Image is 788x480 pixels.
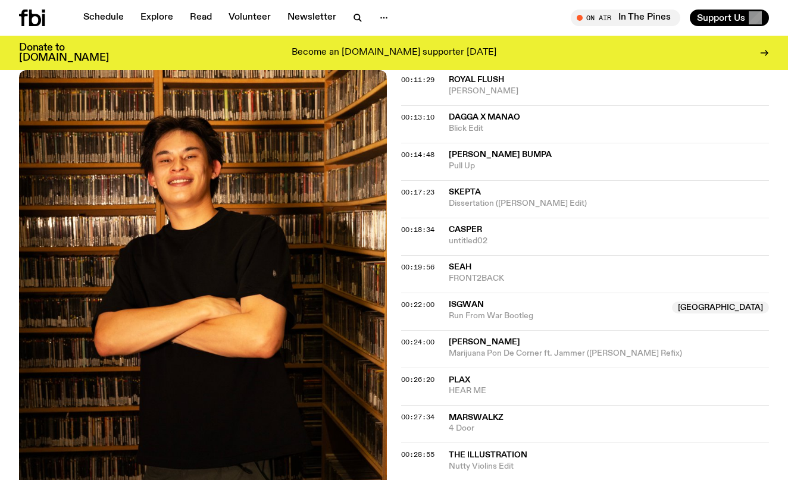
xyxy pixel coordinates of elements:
[672,302,769,313] span: [GEOGRAPHIC_DATA]
[449,198,769,209] span: Dissertation ([PERSON_NAME] Edit)
[449,161,769,172] span: Pull Up
[449,150,552,159] span: [PERSON_NAME] Bumpa
[401,262,434,272] span: 00:19:56
[401,225,434,234] span: 00:18:34
[449,188,481,196] span: Skepta
[449,376,470,384] span: PLAX
[449,225,482,234] span: Casper
[449,86,769,97] span: [PERSON_NAME]
[401,77,434,83] button: 00:11:29
[401,412,434,422] span: 00:27:34
[76,10,131,26] a: Schedule
[401,189,434,196] button: 00:17:23
[401,414,434,421] button: 00:27:34
[401,264,434,271] button: 00:19:56
[401,187,434,197] span: 00:17:23
[221,10,278,26] a: Volunteer
[571,10,680,26] button: On AirIn The Pines
[449,348,769,359] span: Marijuana Pon De Corner ft. Jammer ([PERSON_NAME] Refix)
[401,114,434,121] button: 00:13:10
[401,302,434,308] button: 00:22:00
[401,450,434,459] span: 00:28:55
[449,236,769,247] span: untitled02
[183,10,219,26] a: Read
[280,10,343,26] a: Newsletter
[401,75,434,84] span: 00:11:29
[401,152,434,158] button: 00:14:48
[19,43,109,63] h3: Donate to [DOMAIN_NAME]
[401,339,434,346] button: 00:24:00
[449,273,769,284] span: FRONT2BACK
[449,385,769,397] span: HEAR ME
[449,113,520,121] span: Dagga x Manao
[449,300,484,309] span: IsGwan
[690,10,769,26] button: Support Us
[449,123,769,134] span: Blick Edit
[401,451,434,458] button: 00:28:55
[697,12,745,23] span: Support Us
[292,48,496,58] p: Become an [DOMAIN_NAME] supporter [DATE]
[449,263,471,271] span: Seah
[449,461,769,472] span: Nutty Violins Edit
[133,10,180,26] a: Explore
[401,300,434,309] span: 00:22:00
[401,112,434,122] span: 00:13:10
[449,413,504,422] span: Marswalkz
[401,337,434,347] span: 00:24:00
[449,310,665,322] span: Run From War Bootleg
[401,375,434,384] span: 00:26:20
[449,423,769,434] span: 4 Door
[449,451,527,459] span: The Illustration
[449,76,504,84] span: Royal Flush
[401,150,434,159] span: 00:14:48
[401,227,434,233] button: 00:18:34
[401,377,434,383] button: 00:26:20
[449,338,520,346] span: [PERSON_NAME]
